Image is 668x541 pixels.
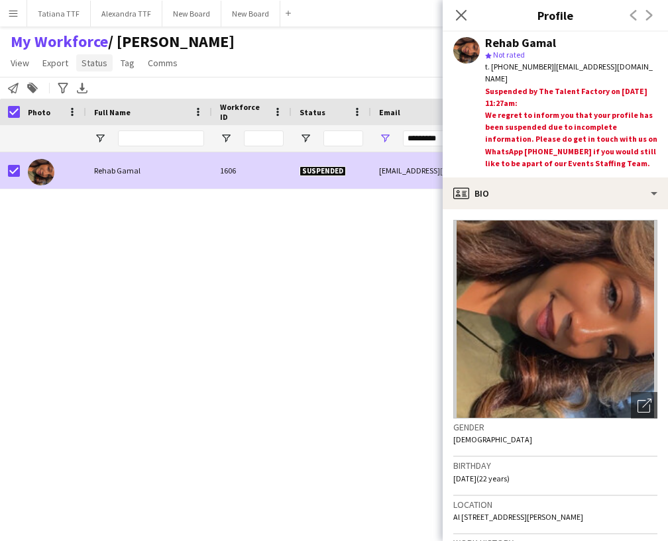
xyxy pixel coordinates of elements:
input: Status Filter Input [323,130,363,146]
span: Workforce ID [220,102,268,122]
button: Tatiana TTF [27,1,91,26]
div: Suspended by The Talent Factory on [DATE] 11:27am: [485,85,657,172]
h3: Birthday [453,460,657,471]
app-action-btn: Add to tag [25,80,40,96]
span: Email [379,107,400,117]
a: Tag [115,54,140,72]
button: New Board [221,1,280,26]
span: View [11,57,29,69]
a: Status [76,54,113,72]
span: Full Name [94,107,131,117]
a: Export [37,54,74,72]
h3: Gender [453,421,657,433]
a: View [5,54,34,72]
span: TATIANA [108,32,235,52]
span: Not rated [493,50,525,60]
div: [EMAIL_ADDRESS][DOMAIN_NAME] [371,152,636,189]
span: Suspended [300,166,346,176]
span: [DATE] (22 years) [453,473,510,483]
div: Rehab Gamal [485,37,556,49]
input: Workforce ID Filter Input [244,130,284,146]
button: Open Filter Menu [220,132,232,144]
app-action-btn: Export XLSX [74,80,90,96]
a: My Workforce [11,32,108,52]
input: Email Filter Input [403,130,628,146]
button: Open Filter Menu [379,132,391,144]
span: t. [PHONE_NUMBER] [485,62,554,72]
span: Status [300,107,325,117]
span: Al [STREET_ADDRESS][PERSON_NAME] [453,512,583,522]
span: Status [82,57,107,69]
div: 1606 [212,152,292,189]
button: New Board [162,1,221,26]
span: Tag [121,57,135,69]
h3: Profile [443,7,668,24]
input: Full Name Filter Input [118,130,204,146]
span: Comms [148,57,178,69]
button: Alexandra TTF [91,1,162,26]
img: Crew avatar or photo [453,220,657,418]
h3: Location [453,499,657,511]
button: Open Filter Menu [300,132,311,144]
span: Export [42,57,68,69]
span: | [EMAIL_ADDRESS][DOMAIN_NAME] [485,62,653,83]
div: Open photos pop-in [631,392,657,418]
app-action-btn: Notify workforce [5,80,21,96]
button: Open Filter Menu [94,132,106,144]
span: Photo [28,107,50,117]
div: Bio [443,177,668,209]
a: Comms [142,54,183,72]
span: Rehab Gamal [94,166,140,175]
img: Rehab Gamal [28,159,54,185]
div: We regret to inform you that your profile has been suspended due to incomplete information. Pleas... [485,109,657,170]
app-action-btn: Advanced filters [55,80,71,96]
span: [DEMOGRAPHIC_DATA] [453,434,532,444]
